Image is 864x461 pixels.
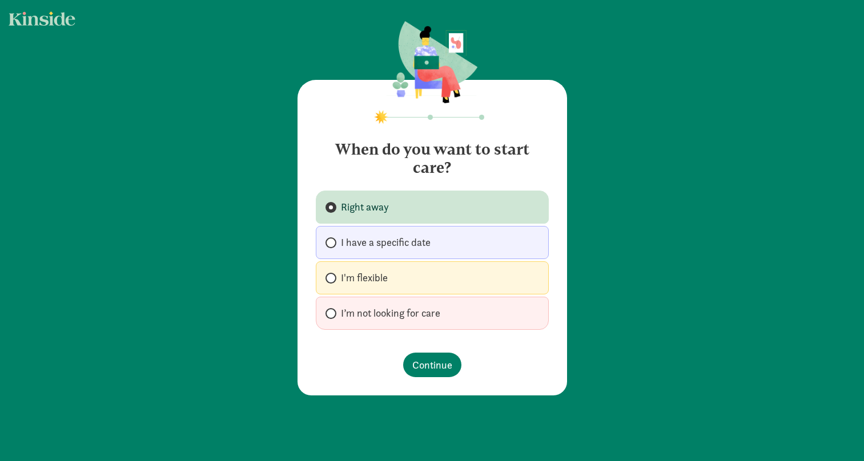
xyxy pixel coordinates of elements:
[403,353,461,377] button: Continue
[316,131,549,177] h4: When do you want to start care?
[341,236,431,249] span: I have a specific date
[341,271,388,285] span: I'm flexible
[412,357,452,373] span: Continue
[341,306,440,320] span: I’m not looking for care
[341,200,389,214] span: Right away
